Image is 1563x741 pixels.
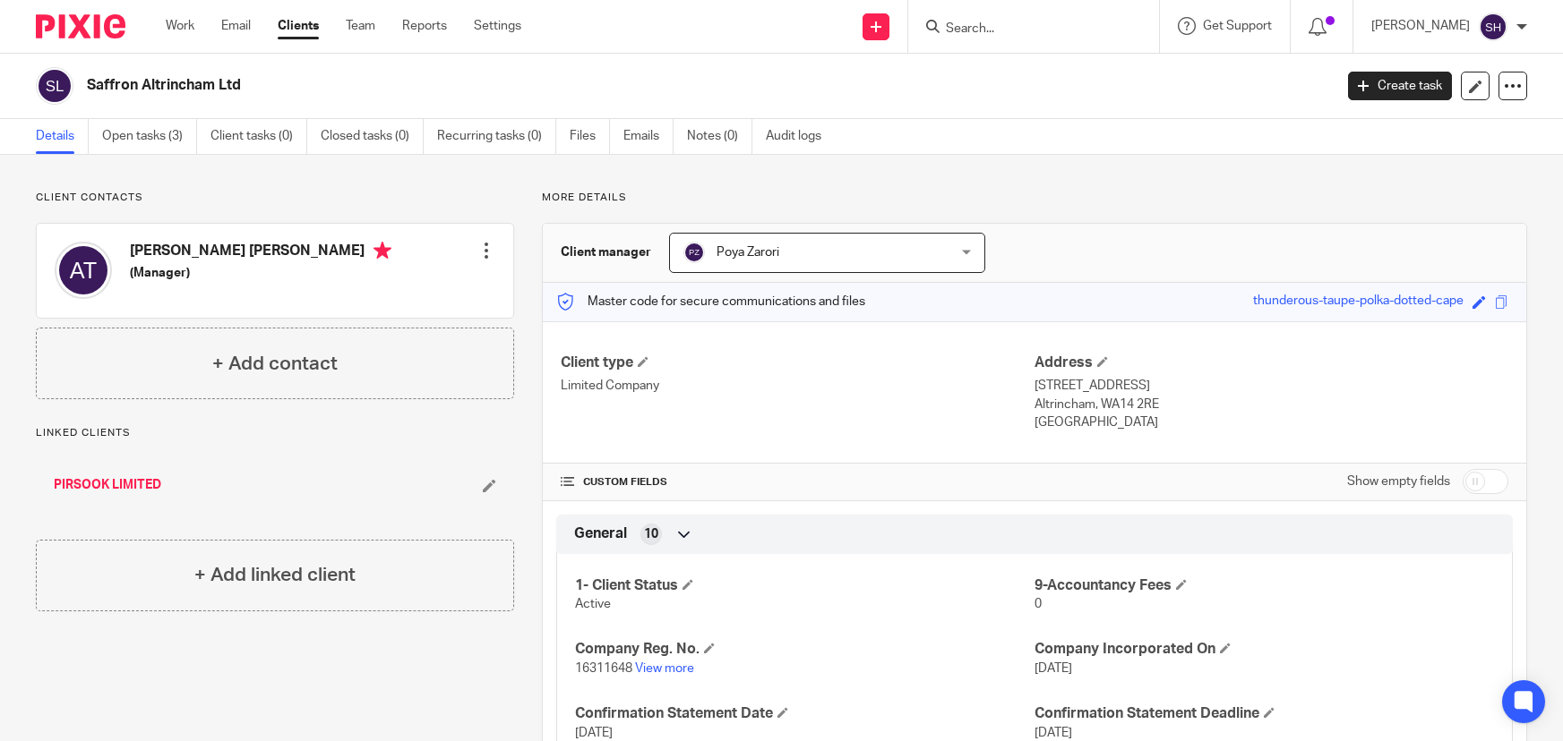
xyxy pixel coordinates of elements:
img: svg%3E [36,67,73,105]
span: 0 [1035,598,1042,610]
img: svg%3E [683,242,705,263]
p: [STREET_ADDRESS] [1035,377,1508,395]
p: Client contacts [36,191,514,205]
h4: [PERSON_NAME] [PERSON_NAME] [130,242,391,264]
a: Work [166,17,194,35]
a: Team [346,17,375,35]
h4: Client type [561,353,1035,372]
span: Poya Zarori [717,246,779,259]
a: Notes (0) [687,119,752,154]
h4: 9-Accountancy Fees [1035,576,1494,595]
span: [DATE] [575,727,613,739]
a: Create task [1348,72,1452,100]
h4: + Add contact [212,350,338,378]
p: [GEOGRAPHIC_DATA] [1035,413,1508,431]
img: svg%3E [1479,13,1507,41]
a: Client tasks (0) [210,119,307,154]
a: Settings [474,17,521,35]
img: svg%3E [55,242,112,299]
a: Audit logs [766,119,835,154]
p: Limited Company [561,377,1035,395]
h5: (Manager) [130,264,391,282]
a: Details [36,119,89,154]
a: Emails [623,119,674,154]
span: General [574,524,627,543]
p: Altrincham, WA14 2RE [1035,396,1508,413]
h4: Address [1035,353,1508,372]
a: Email [221,17,251,35]
span: [DATE] [1035,662,1072,675]
img: Pixie [36,14,125,38]
span: 16311648 [575,662,632,675]
div: thunderous-taupe-polka-dotted-cape [1253,292,1464,312]
a: View more [635,662,694,675]
label: Show empty fields [1347,473,1450,490]
h4: Confirmation Statement Date [575,704,1035,723]
a: Open tasks (3) [102,119,197,154]
h2: Saffron Altrincham Ltd [87,76,1074,95]
a: Closed tasks (0) [321,119,424,154]
span: [DATE] [1035,727,1072,739]
a: Reports [402,17,447,35]
p: Linked clients [36,426,514,440]
h4: Confirmation Statement Deadline [1035,704,1494,723]
a: Files [570,119,610,154]
h4: 1- Client Status [575,576,1035,595]
span: Get Support [1203,20,1272,32]
a: PIRSOOK LIMITED [54,476,161,494]
h4: CUSTOM FIELDS [561,475,1035,490]
a: Clients [278,17,319,35]
i: Primary [374,242,391,260]
p: [PERSON_NAME] [1371,17,1470,35]
input: Search [944,21,1105,38]
p: Master code for secure communications and files [556,293,865,311]
span: 10 [644,525,658,543]
span: Active [575,598,611,610]
h4: + Add linked client [194,561,356,589]
h4: Company Incorporated On [1035,640,1494,659]
h4: Company Reg. No. [575,640,1035,659]
h3: Client manager [561,243,651,261]
a: Recurring tasks (0) [437,119,556,154]
p: More details [542,191,1527,205]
